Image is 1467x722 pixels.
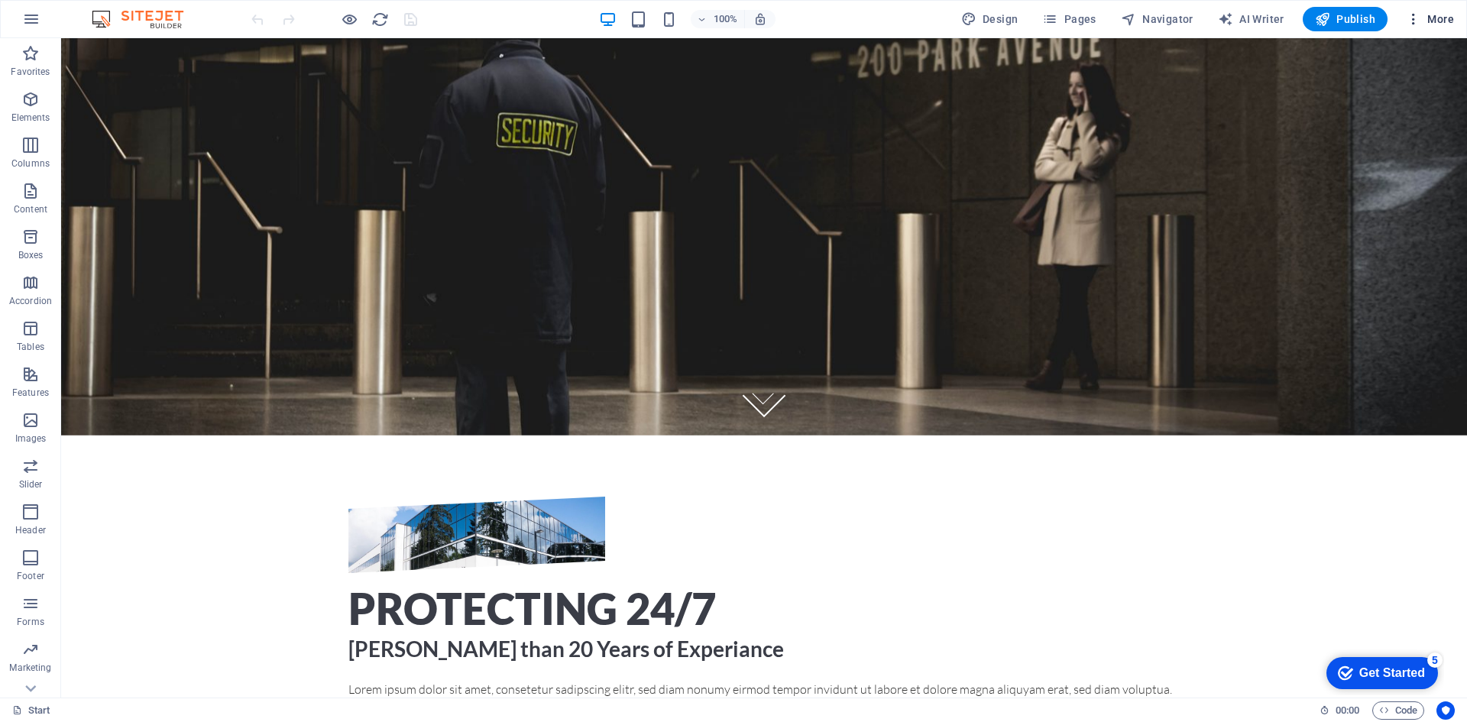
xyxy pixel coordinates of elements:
[340,10,358,28] button: Click here to leave preview mode and continue editing
[88,10,202,28] img: Editor Logo
[17,341,44,353] p: Tables
[1336,701,1359,720] span: 00 00
[961,11,1018,27] span: Design
[1212,7,1291,31] button: AI Writer
[1372,701,1424,720] button: Code
[12,8,124,40] div: Get Started 5 items remaining, 0% complete
[1315,11,1375,27] span: Publish
[12,387,49,399] p: Features
[45,17,111,31] div: Get Started
[15,524,46,536] p: Header
[1218,11,1284,27] span: AI Writer
[15,432,47,445] p: Images
[113,3,128,18] div: 5
[12,701,50,720] a: Click to cancel selection. Double-click to open Pages
[11,112,50,124] p: Elements
[1042,11,1096,27] span: Pages
[14,203,47,215] p: Content
[1379,701,1417,720] span: Code
[11,66,50,78] p: Favorites
[9,295,52,307] p: Accordion
[1320,701,1360,720] h6: Session time
[753,12,767,26] i: On resize automatically adjust zoom level to fit chosen device.
[17,616,44,628] p: Forms
[1346,704,1349,716] span: :
[371,10,389,28] button: reload
[955,7,1025,31] button: Design
[691,10,745,28] button: 100%
[714,10,738,28] h6: 100%
[1303,7,1388,31] button: Publish
[1036,7,1102,31] button: Pages
[1115,7,1200,31] button: Navigator
[1121,11,1193,27] span: Navigator
[19,478,43,491] p: Slider
[9,662,51,674] p: Marketing
[17,570,44,582] p: Footer
[1406,11,1454,27] span: More
[18,249,44,261] p: Boxes
[1400,7,1460,31] button: More
[1436,701,1455,720] button: Usercentrics
[371,11,389,28] i: Reload page
[11,157,50,170] p: Columns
